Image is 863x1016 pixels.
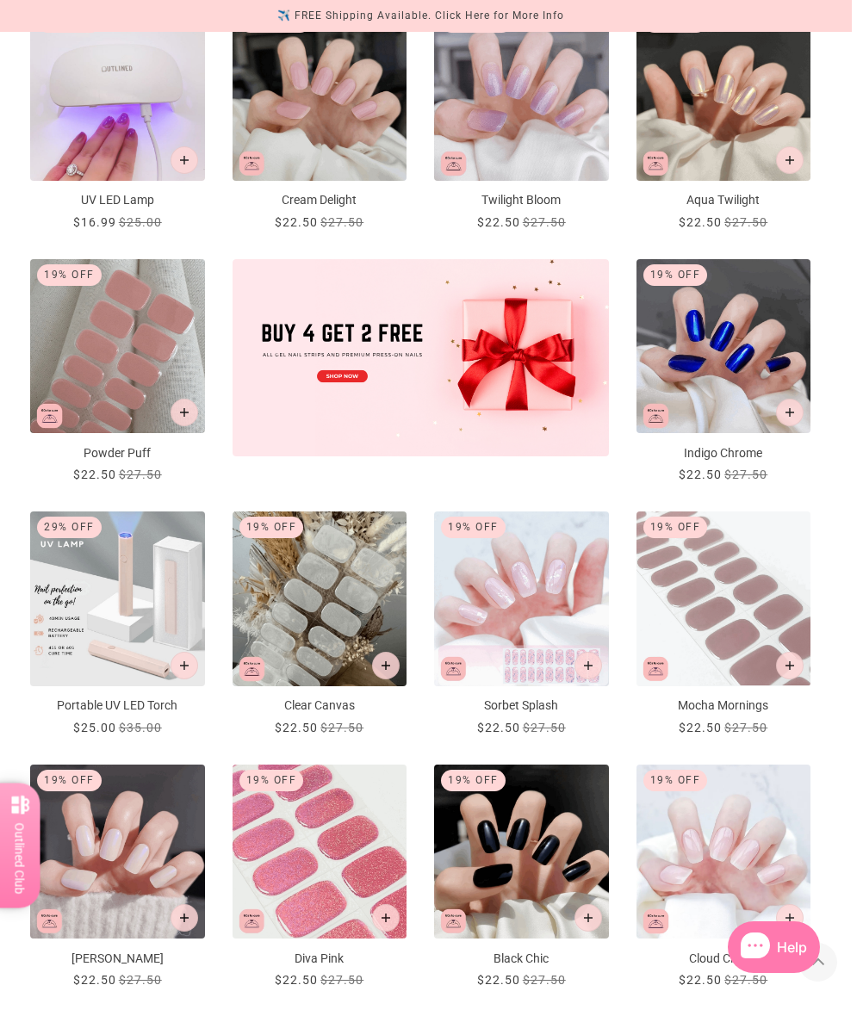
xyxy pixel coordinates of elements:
button: Add to cart [171,904,198,932]
span: $22.50 [679,215,722,229]
img: Sorbet Splash-Semi Cured Gel Strips-Outlined [434,511,609,686]
div: 19% Off [441,517,506,538]
span: $22.50 [275,973,318,987]
p: Cloud Clarity [636,950,811,968]
p: Diva Pink [233,950,407,968]
div: 29% Off [37,517,102,538]
span: $27.50 [724,215,767,229]
div: 19% Off [643,770,708,791]
button: Add to cart [776,904,804,932]
button: Add to cart [776,399,804,426]
a: UV LED Lamp [30,6,205,232]
span: $25.00 [73,721,116,734]
span: $27.50 [320,973,363,987]
p: Mocha Mornings [636,697,811,715]
span: $16.99 [73,215,116,229]
a: Mocha Mornings [636,511,811,737]
button: Add to cart [171,399,198,426]
a: Cloud Clarity [636,765,811,990]
div: 19% Off [643,264,708,286]
p: Aqua Twilight [636,191,811,209]
span: $27.50 [523,215,566,229]
p: Cream Delight [233,191,407,209]
span: $22.50 [477,973,520,987]
a: Clear Canvas [233,511,407,737]
span: $22.50 [679,973,722,987]
a: Aqua Twilight [636,6,811,232]
div: 19% Off [643,517,708,538]
div: 19% Off [37,264,102,286]
span: $22.50 [679,468,722,481]
span: $22.50 [73,468,116,481]
span: $22.50 [477,721,520,734]
span: $27.50 [724,973,767,987]
p: Portable UV LED Torch [30,697,205,715]
div: 19% Off [239,517,304,538]
p: Indigo Chrome [636,444,811,462]
span: $22.50 [275,215,318,229]
div: 19% Off [441,770,506,791]
button: Add to cart [574,904,602,932]
button: Add to cart [574,652,602,679]
span: $27.50 [724,721,767,734]
a: Portable UV LED Torch [30,511,205,737]
a: Powder Puff [30,259,205,485]
button: Add to cart [171,652,198,679]
span: $27.50 [320,721,363,734]
span: $27.50 [724,468,767,481]
a: Twilight Bloom [434,6,609,232]
p: Twilight Bloom [434,191,609,209]
a: Indigo Chrome [636,259,811,485]
span: $27.50 [523,721,566,734]
button: Add to cart [776,652,804,679]
span: $27.50 [320,215,363,229]
span: $27.50 [523,973,566,987]
span: $22.50 [477,215,520,229]
a: Cream Delight [233,6,407,232]
p: Black Chic [434,950,609,968]
button: Add to cart [171,146,198,174]
span: $27.50 [119,468,162,481]
a: Black Chic [434,765,609,990]
span: $35.00 [119,721,162,734]
p: [PERSON_NAME] [30,950,205,968]
span: $22.50 [679,721,722,734]
button: Add to cart [776,146,804,174]
span: $22.50 [275,721,318,734]
div: ✈️ FREE Shipping Available. Click Here for More Info [277,7,564,25]
button: Add to cart [372,904,400,932]
p: Clear Canvas [233,697,407,715]
span: $25.00 [119,215,162,229]
a: Aurora Glow [30,765,205,990]
p: UV LED Lamp [30,191,205,209]
span: $27.50 [119,973,162,987]
div: 19% Off [239,770,304,791]
p: Sorbet Splash [434,697,609,715]
a: Sorbet Splash [434,511,609,737]
div: 19% Off [37,770,102,791]
p: Powder Puff [30,444,205,462]
a: Diva Pink [233,765,407,990]
button: Add to cart [372,652,400,679]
